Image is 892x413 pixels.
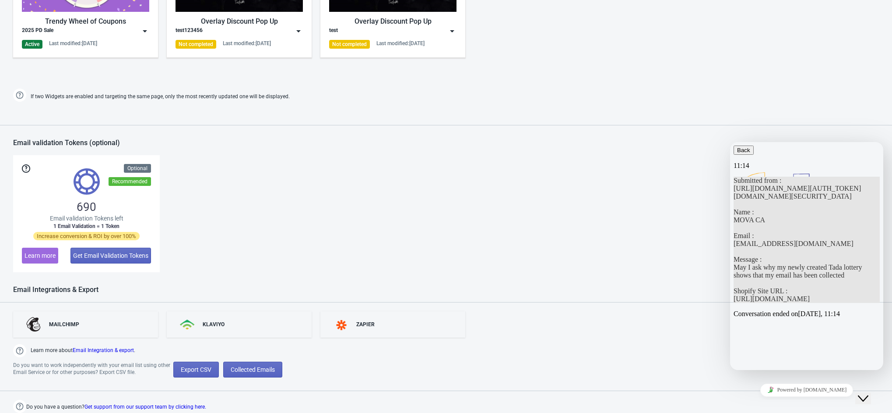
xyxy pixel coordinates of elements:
div: KLAVIYO [203,321,225,328]
img: help.png [13,89,26,102]
iframe: chat widget [730,142,883,370]
div: MAILCHIMP [49,321,79,328]
iframe: chat widget [730,380,883,400]
span: Increase conversion & ROI by over 100% [33,232,140,240]
span: Collected Emails [231,366,275,373]
span: Get Email Validation Tokens [73,252,148,259]
iframe: chat widget [855,378,883,404]
span: Email validation Tokens left [50,214,123,223]
button: Get Email Validation Tokens [70,248,151,263]
div: ZAPIER [356,321,375,328]
div: Overlay Discount Pop Up [329,16,457,27]
div: Trendy Wheel of Coupons [22,16,149,27]
img: help.png [13,400,26,413]
span: Export CSV [181,366,211,373]
img: dropdown.png [448,27,457,36]
div: test123456 [176,27,203,36]
img: help.png [13,344,26,357]
span: Learn more [25,252,56,259]
span: 690 [77,200,96,214]
img: dropdown.png [140,27,149,36]
div: Active [22,40,42,49]
img: klaviyo.png [180,320,196,330]
button: Collected Emails [223,362,282,377]
div: Optional [124,164,151,173]
button: Learn more [22,248,58,263]
div: Overlay Discount Pop Up [176,16,303,27]
img: tokens.svg [74,168,100,195]
div: 2025 PD Sale [22,27,53,36]
div: Recommended [109,177,151,186]
div: Not completed [329,40,370,49]
span: Do you have a question? [26,402,206,412]
a: Get support from our support team by clicking here. [84,404,206,410]
img: zapier.svg [334,320,349,330]
button: Export CSV [173,362,219,377]
span: Learn more about . [31,346,135,357]
div: test [329,27,338,36]
img: mailchimp.png [26,317,42,332]
span: 1 Email Validation = 1 Token [53,223,119,230]
div: Not completed [176,40,216,49]
div: Last modified: [DATE] [223,40,271,47]
div: Do you want to work independently with your email list using other Email Service or for other pur... [13,362,173,377]
a: Email Integration & export [73,347,134,353]
div: Last modified: [DATE] [49,40,97,47]
span: If two Widgets are enabled and targeting the same page, only the most recently updated one will b... [31,89,290,104]
img: dropdown.png [294,27,303,36]
div: Last modified: [DATE] [376,40,425,47]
